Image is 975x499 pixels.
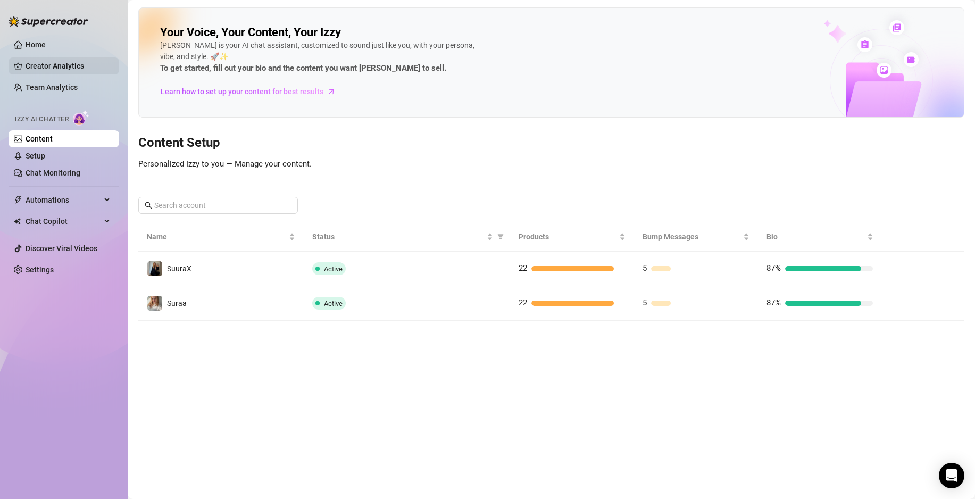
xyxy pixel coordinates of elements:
span: filter [495,229,506,245]
span: 22 [519,298,527,307]
a: Discover Viral Videos [26,244,97,253]
th: Status [304,222,510,252]
span: Products [519,231,617,243]
img: logo-BBDzfeDw.svg [9,16,88,27]
div: [PERSON_NAME] is your AI chat assistant, customized to sound just like you, with your persona, vi... [160,40,479,75]
span: Personalized Izzy to you — Manage your content. [138,159,312,169]
a: Creator Analytics [26,57,111,74]
span: Bump Messages [643,231,741,243]
span: Automations [26,192,101,209]
span: 5 [643,298,647,307]
span: search [145,202,152,209]
th: Products [510,222,634,252]
span: SuuraX [167,264,191,273]
img: AI Chatter [73,110,89,126]
span: Suraa [167,299,187,307]
span: 22 [519,263,527,273]
span: 87% [766,298,781,307]
th: Bio [758,222,882,252]
img: Chat Copilot [14,218,21,225]
div: Open Intercom Messenger [939,463,964,488]
img: Suraa [147,296,162,311]
span: Bio [766,231,865,243]
span: thunderbolt [14,196,22,204]
a: Home [26,40,46,49]
img: ai-chatter-content-library-cLFOSyPT.png [799,9,964,117]
h3: Content Setup [138,135,964,152]
a: Content [26,135,53,143]
span: filter [497,234,504,240]
input: Search account [154,199,283,211]
th: Bump Messages [634,222,758,252]
span: 5 [643,263,647,273]
img: SuuraX [147,261,162,276]
span: Learn how to set up your content for best results [161,86,323,97]
a: Settings [26,265,54,274]
strong: To get started, fill out your bio and the content you want [PERSON_NAME] to sell. [160,63,446,73]
span: Status [312,231,485,243]
span: 87% [766,263,781,273]
span: Active [324,265,343,273]
a: Learn how to set up your content for best results [160,83,344,100]
h2: Your Voice, Your Content, Your Izzy [160,25,341,40]
th: Name [138,222,304,252]
span: arrow-right [326,86,337,97]
span: Chat Copilot [26,213,101,230]
span: Active [324,300,343,307]
a: Team Analytics [26,83,78,92]
span: Name [147,231,287,243]
span: Izzy AI Chatter [15,114,69,124]
a: Chat Monitoring [26,169,80,177]
a: Setup [26,152,45,160]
